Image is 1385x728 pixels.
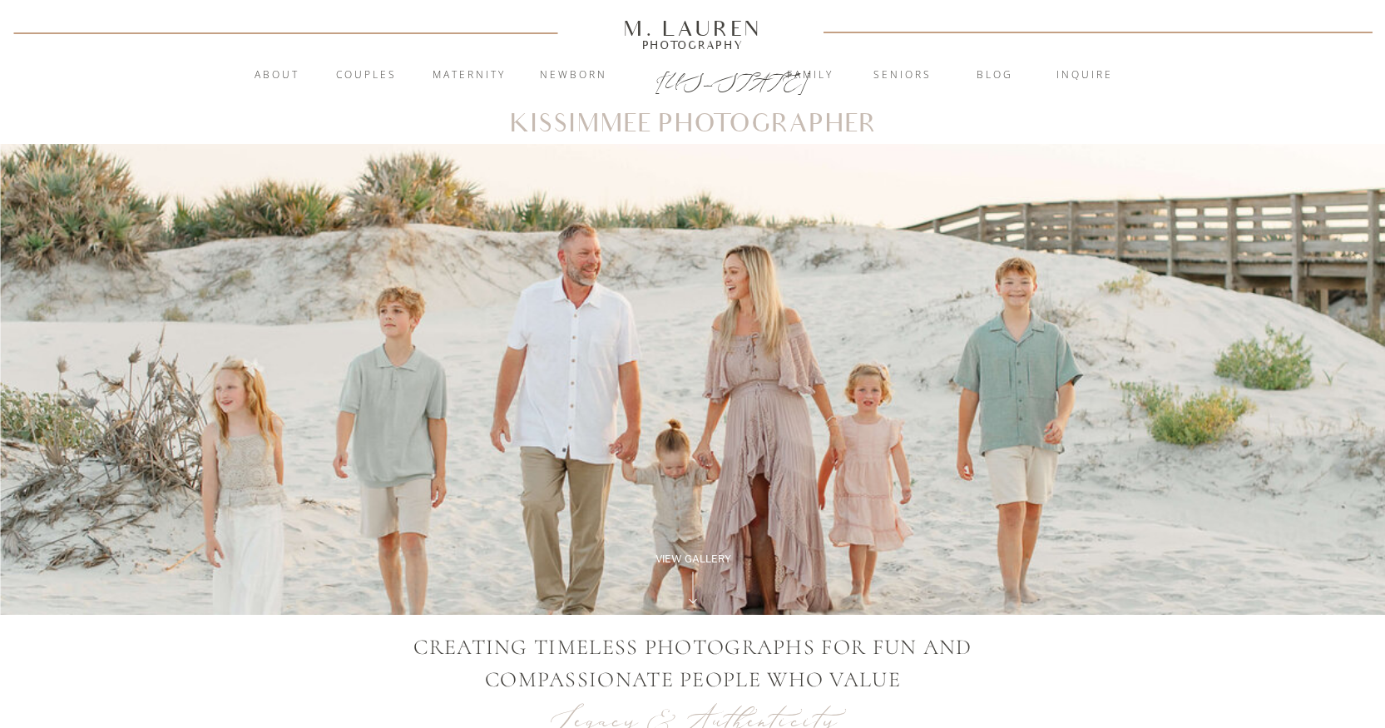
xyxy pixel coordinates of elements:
a: Photography [616,41,769,49]
a: Maternity [424,67,514,84]
a: inquire [1040,67,1130,84]
a: View Gallery [637,552,750,567]
a: About [245,67,309,84]
p: creating timeless photographs for Fun and compassionate people who value [357,631,1030,700]
a: Family [765,67,855,84]
a: Newborn [529,67,619,84]
a: Couples [322,67,412,84]
a: blog [950,67,1040,84]
h1: Kissimmee Photographer [451,112,936,136]
a: [US_STATE] [655,68,731,88]
a: Seniors [858,67,947,84]
a: M. Lauren [574,19,812,37]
